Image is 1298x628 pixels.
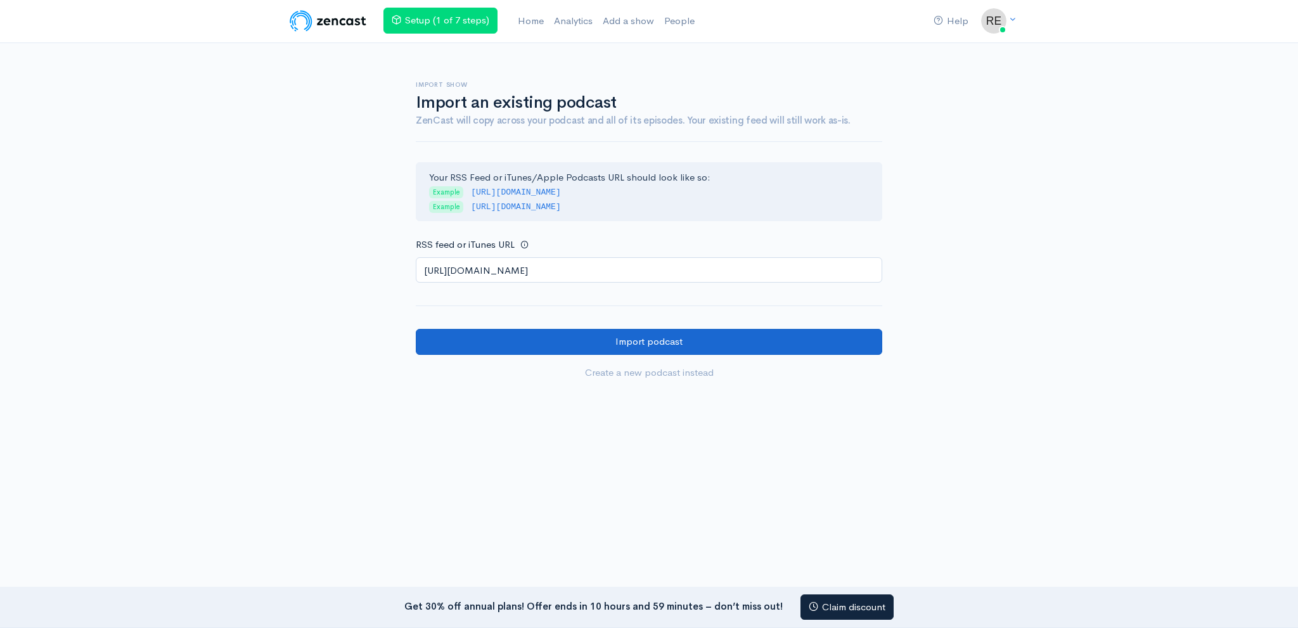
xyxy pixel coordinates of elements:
img: ZenCast Logo [288,8,368,34]
a: Home [513,8,549,35]
span: Example [429,201,463,213]
img: ... [981,8,1006,34]
a: Create a new podcast instead [416,360,882,386]
a: People [659,8,700,35]
input: http://your-podcast.com/rss [416,257,882,283]
h4: ZenCast will copy across your podcast and all of its episodes. Your existing feed will still work... [416,115,882,126]
code: [URL][DOMAIN_NAME] [471,202,561,212]
a: Help [929,8,973,35]
span: Example [429,186,463,198]
label: RSS feed or iTunes URL [416,238,515,252]
a: Claim discount [800,594,894,620]
code: [URL][DOMAIN_NAME] [471,188,561,197]
strong: Get 30% off annual plans! Offer ends in 10 hours and 59 minutes – don’t miss out! [404,599,783,612]
input: Import podcast [416,329,882,355]
h1: Import an existing podcast [416,94,882,112]
h6: Import show [416,81,882,88]
a: Add a show [598,8,659,35]
div: Your RSS Feed or iTunes/Apple Podcasts URL should look like so: [416,162,882,222]
a: Analytics [549,8,598,35]
a: Setup (1 of 7 steps) [383,8,498,34]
